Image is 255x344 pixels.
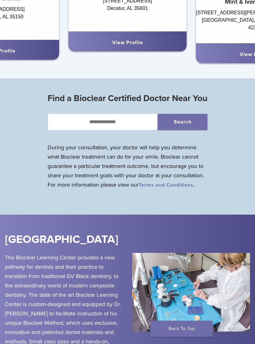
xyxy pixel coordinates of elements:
[151,321,213,337] a: Back To Top
[112,40,143,46] a: View Profile
[158,114,207,130] button: Search
[139,182,193,188] a: Terms and Conditions
[5,232,127,247] h2: [GEOGRAPHIC_DATA]
[48,143,208,189] p: During your consultation, your doctor will help you determine what Bioclear treatment can do for ...
[48,91,208,106] h3: Find a Bioclear Certified Doctor Near You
